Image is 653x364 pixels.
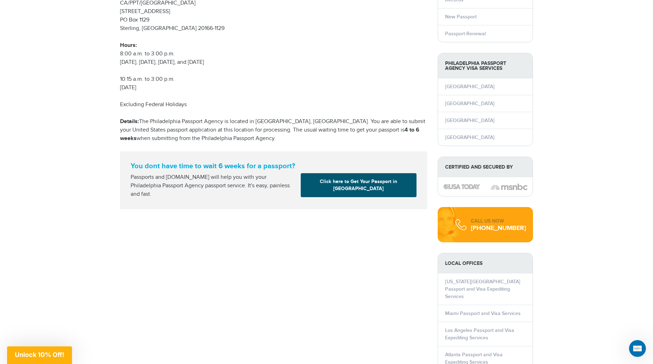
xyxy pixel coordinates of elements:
[7,346,72,364] div: Unlock 10% Off!
[445,310,521,316] a: Miami Passport and Visa Services
[120,127,419,142] strong: 4 to 6 weeks
[445,14,477,20] a: New Passport
[445,134,495,140] a: [GEOGRAPHIC_DATA]
[15,351,64,358] span: Unlock 10% Off!
[445,117,495,123] a: [GEOGRAPHIC_DATA]
[438,253,533,273] strong: LOCAL OFFICES
[301,173,417,197] a: Click here to Get Your Passport in [GEOGRAPHIC_DATA]
[445,84,495,90] a: [GEOGRAPHIC_DATA]
[120,118,139,125] strong: Details:
[438,53,533,78] strong: Philadelphia Passport Agency Visa Services
[445,31,486,37] a: Passport Renewal
[120,117,427,143] p: The Philadelphia Passport Agency is located in [GEOGRAPHIC_DATA], [GEOGRAPHIC_DATA]. You are able...
[438,157,533,177] strong: Certified and Secured by
[445,279,520,299] a: [US_STATE][GEOGRAPHIC_DATA] Passport and Visa Expediting Services
[131,162,417,170] strong: You dont have time to wait 6 weeks for a passport?
[443,184,480,189] img: image description
[629,340,646,357] iframe: Intercom live chat
[120,41,427,109] p: 8:00 a.m. to 3:00 p.m. [DATE], [DATE], [DATE], and [DATE] 10:15 a.m. to 3:00 p.m. [DATE] Excludin...
[120,42,137,49] strong: Hours:
[445,101,495,107] a: [GEOGRAPHIC_DATA]
[128,173,298,199] div: Passports and [DOMAIN_NAME] will help you with your Philadelphia Passport Agency passport service...
[445,327,514,341] a: Los Angeles Passport and Visa Expediting Services
[471,225,526,232] div: [PHONE_NUMBER]
[471,218,526,225] div: CALL US NOW
[491,183,527,191] img: image description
